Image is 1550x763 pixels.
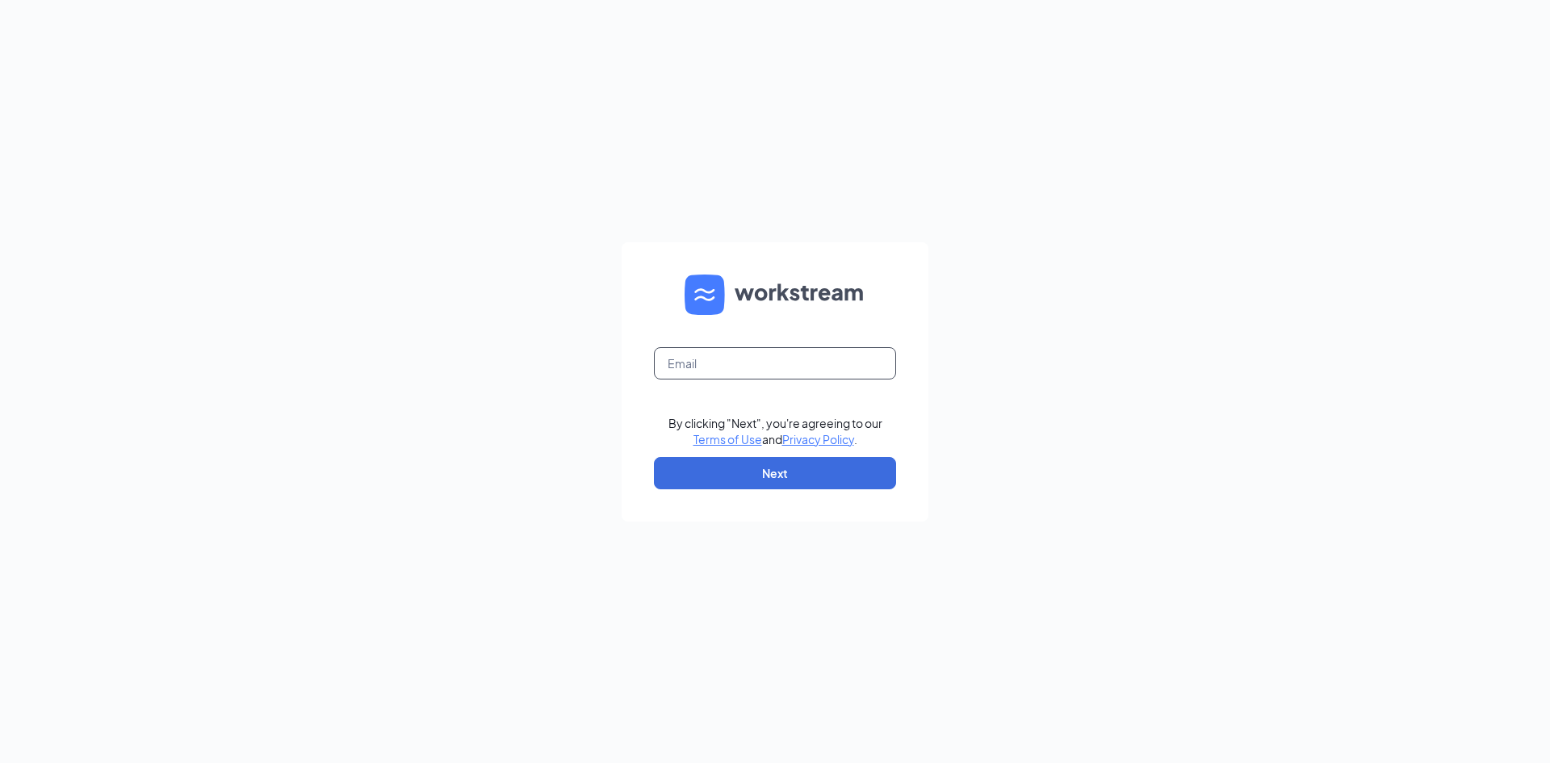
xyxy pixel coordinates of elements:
[685,275,865,315] img: WS logo and Workstream text
[654,347,896,379] input: Email
[782,432,854,446] a: Privacy Policy
[654,457,896,489] button: Next
[668,415,882,447] div: By clicking "Next", you're agreeing to our and .
[693,432,762,446] a: Terms of Use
